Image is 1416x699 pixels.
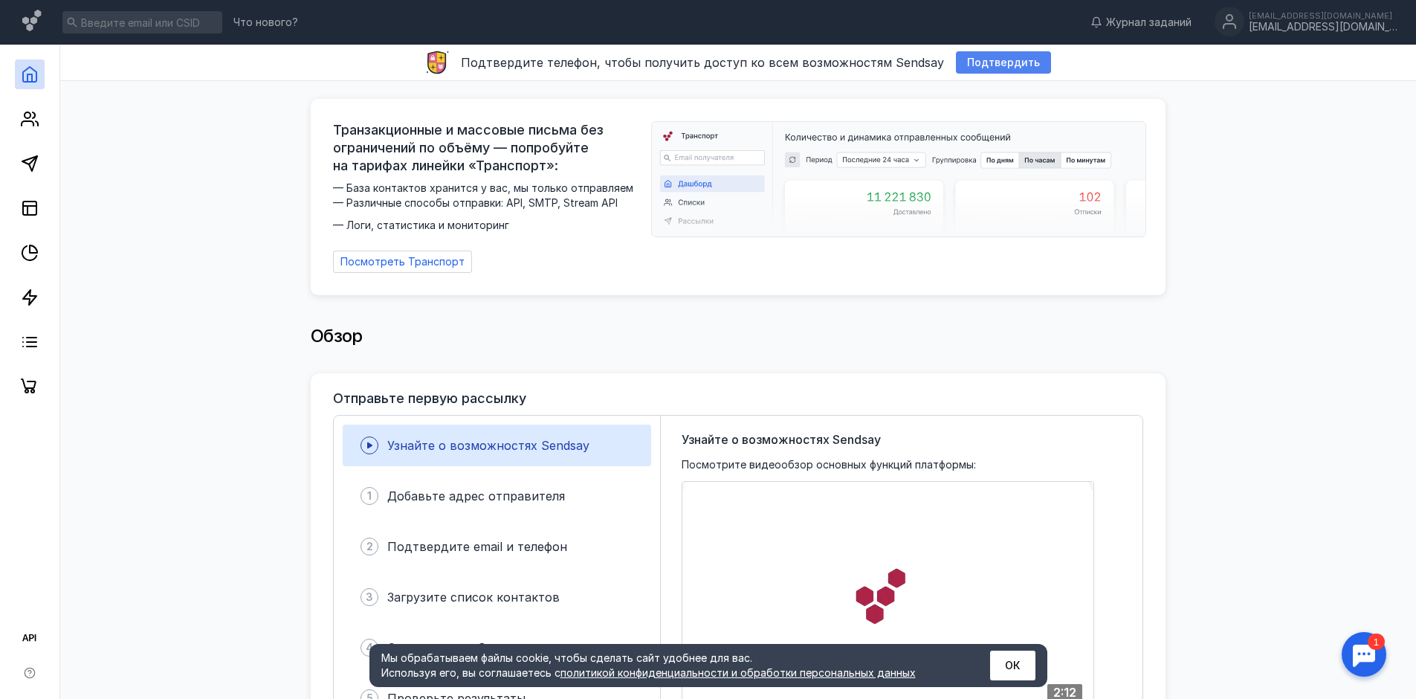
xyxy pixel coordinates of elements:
span: Журнал заданий [1106,15,1192,30]
span: 2 [366,539,373,554]
span: — База контактов хранится у вас, мы только отправляем — Различные способы отправки: API, SMTP, St... [333,181,642,233]
a: политикой конфиденциальности и обработки персональных данных [560,666,916,679]
span: Обзор [311,325,363,347]
span: Посмотреть Транспорт [340,256,465,268]
button: Подтвердить [956,51,1051,74]
div: [EMAIL_ADDRESS][DOMAIN_NAME] [1249,21,1397,33]
input: Введите email или CSID [62,11,222,33]
span: Добавьте адрес отправителя [387,489,565,503]
span: 4 [366,640,373,655]
span: Узнайте о возможностях Sendsay [387,438,589,453]
h3: Отправьте первую рассылку [333,391,526,406]
span: 1 [367,489,372,503]
a: Журнал заданий [1083,15,1199,30]
span: Транзакционные и массовые письма без ограничений по объёму — попробуйте на тарифах линейки «Транс... [333,121,642,175]
button: ОК [990,651,1035,680]
span: Подтвердить [967,57,1040,69]
span: Что нового? [233,17,298,28]
span: Загрузите список контактов [387,590,560,605]
a: Что нового? [226,17,305,28]
div: Мы обрабатываем файлы cookie, чтобы сделать сайт удобнее для вас. Используя его, вы соглашаетесь c [381,651,954,680]
span: 3 [366,590,373,605]
span: Подтвердите email и телефон [387,539,567,554]
span: Узнайте о возможностях Sendsay [682,431,881,448]
span: Отправьте пробную рассылку [387,640,569,655]
div: 1 [33,9,51,25]
a: Посмотреть Транспорт [333,251,472,273]
span: Посмотрите видеообзор основных функций платформы: [682,457,976,472]
div: [EMAIL_ADDRESS][DOMAIN_NAME] [1249,11,1397,20]
img: dashboard-transport-banner [652,122,1145,236]
span: Подтвердите телефон, чтобы получить доступ ко всем возможностям Sendsay [461,55,944,70]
